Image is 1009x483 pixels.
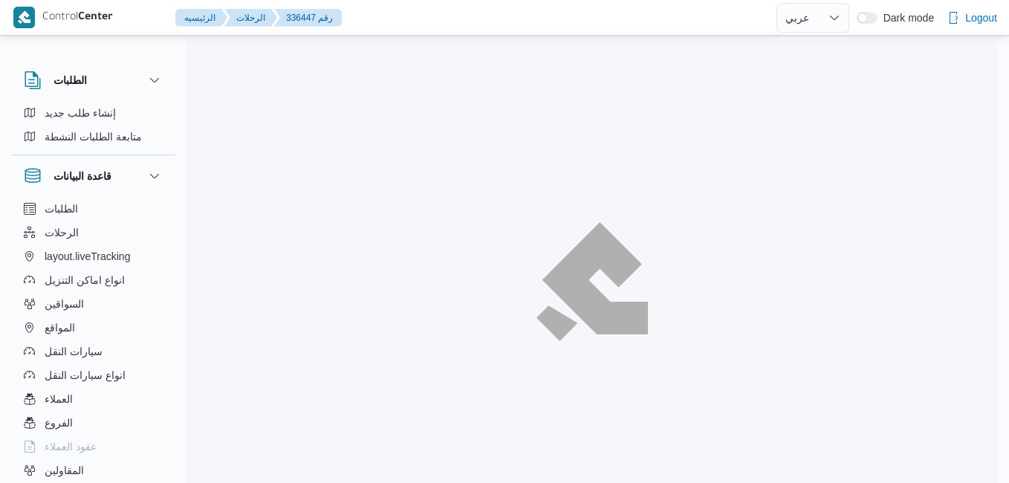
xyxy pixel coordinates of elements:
[18,268,169,292] button: انواع اماكن التنزيل
[45,319,75,337] span: المواقع
[45,438,97,456] span: عقود العملاء
[18,340,169,363] button: سيارات النقل
[45,390,73,408] span: العملاء
[18,244,169,268] button: layout.liveTracking
[941,3,1003,33] button: Logout
[45,224,79,241] span: الرحلات
[18,387,169,411] button: العملاء
[18,435,169,458] button: عقود العملاء
[18,221,169,244] button: الرحلات
[45,343,103,360] span: سيارات النقل
[53,71,87,89] h3: الطلبات
[45,295,84,313] span: السواقين
[877,12,934,24] span: Dark mode
[78,12,113,24] b: Center
[18,458,169,482] button: المقاولين
[18,101,169,125] button: إنشاء طلب جديد
[45,247,130,265] span: layout.liveTracking
[536,222,648,341] img: ILLA Logo
[45,128,142,146] span: متابعة الطلبات النشطة
[18,316,169,340] button: المواقع
[45,461,84,479] span: المقاولين
[18,125,169,149] button: متابعة الطلبات النشطة
[965,9,997,27] span: Logout
[18,197,169,221] button: الطلبات
[13,7,35,28] img: X8yXhbKr1z7QwAAAABJRU5ErkJggg==
[45,414,73,432] span: الفروع
[45,366,126,384] span: انواع سيارات النقل
[274,9,342,27] button: 336447 رقم
[45,200,78,218] span: الطلبات
[175,9,227,27] button: الرئيسيه
[12,101,175,155] div: الطلبات
[45,104,116,122] span: إنشاء طلب جديد
[18,411,169,435] button: الفروع
[224,9,277,27] button: الرحلات
[53,167,111,185] h3: قاعدة البيانات
[45,271,125,289] span: انواع اماكن التنزيل
[24,167,163,185] button: قاعدة البيانات
[24,71,163,89] button: الطلبات
[18,292,169,316] button: السواقين
[18,363,169,387] button: انواع سيارات النقل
